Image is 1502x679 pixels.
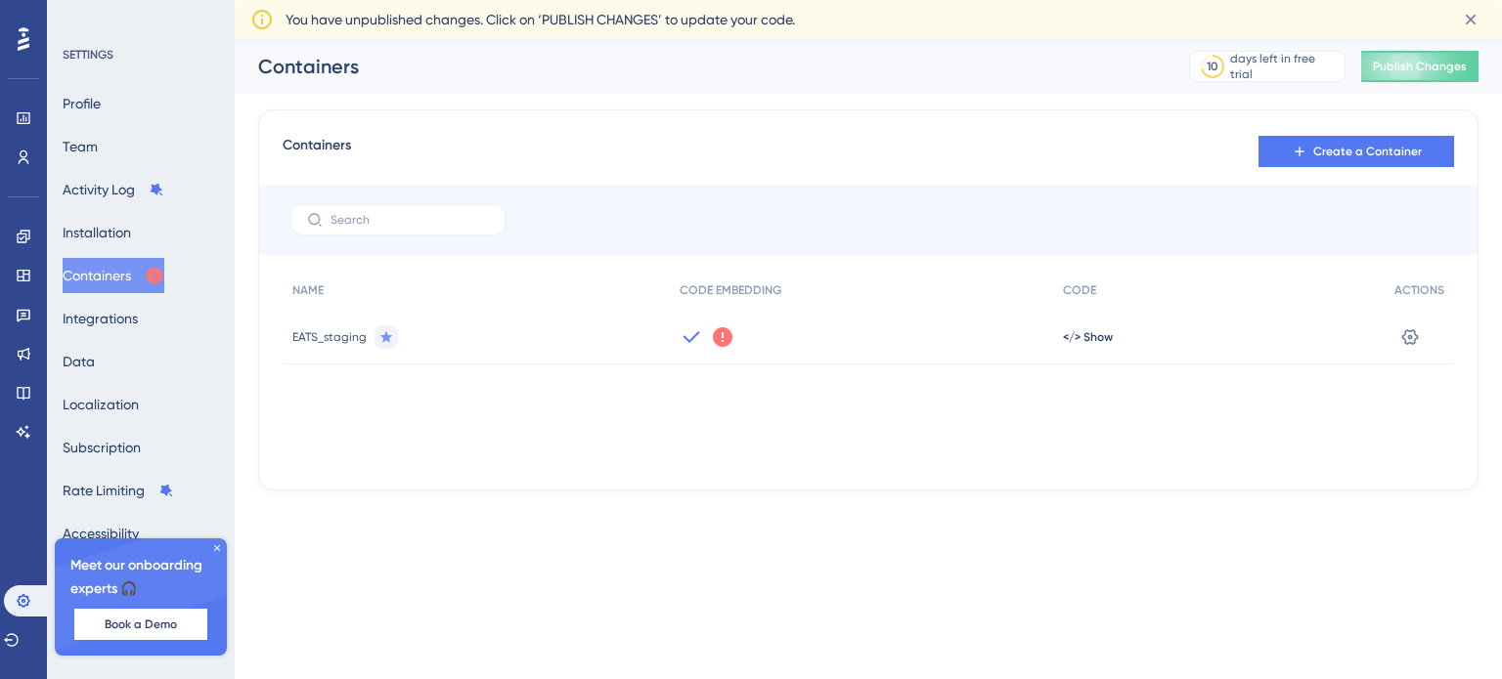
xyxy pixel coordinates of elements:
[63,129,98,164] button: Team
[1361,51,1479,82] button: Publish Changes
[1230,51,1339,82] div: days left in free trial
[680,282,781,298] span: CODE EMBEDDING
[1063,329,1113,345] button: </> Show
[1063,282,1096,298] span: CODE
[292,329,367,345] span: EATS_staging
[292,282,324,298] span: NAME
[63,258,164,293] button: Containers
[63,47,221,63] div: SETTINGS
[63,516,139,551] button: Accessibility
[1207,59,1218,74] div: 10
[63,215,131,250] button: Installation
[286,8,795,31] span: You have unpublished changes. Click on ‘PUBLISH CHANGES’ to update your code.
[74,609,207,640] button: Book a Demo
[1259,136,1454,167] button: Create a Container
[63,172,164,207] button: Activity Log
[1394,282,1444,298] span: ACTIONS
[1373,59,1467,74] span: Publish Changes
[63,344,95,379] button: Data
[105,616,177,632] span: Book a Demo
[1313,144,1422,159] span: Create a Container
[70,554,211,601] span: Meet our onboarding experts 🎧
[63,301,138,336] button: Integrations
[63,387,139,422] button: Localization
[258,53,1140,80] div: Containers
[331,213,489,227] input: Search
[63,473,174,508] button: Rate Limiting
[63,86,101,121] button: Profile
[283,134,351,169] span: Containers
[63,430,141,465] button: Subscription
